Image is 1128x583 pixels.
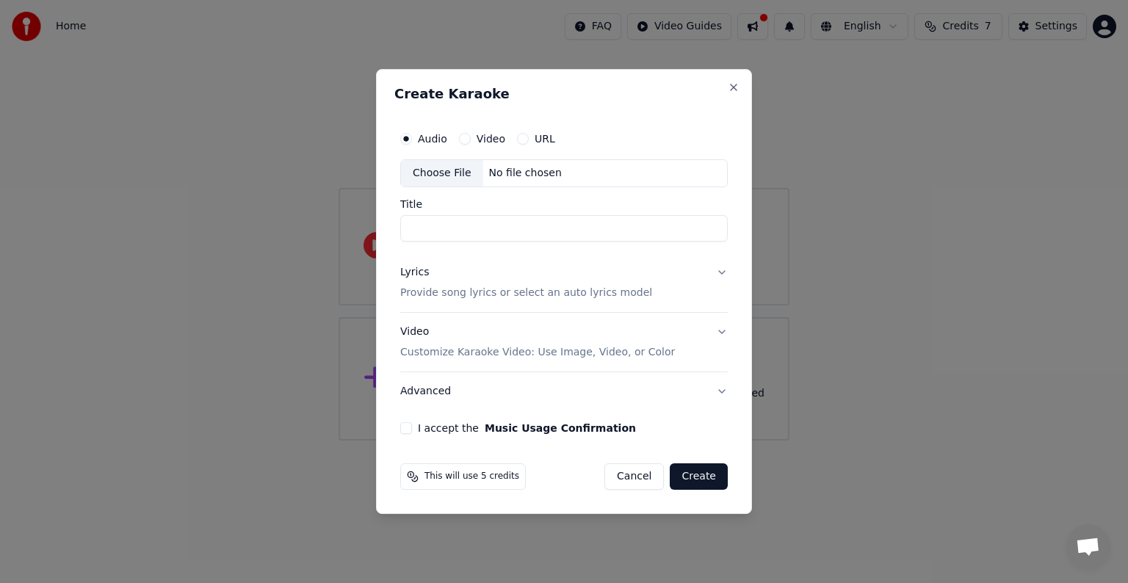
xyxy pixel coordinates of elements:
[400,345,675,360] p: Customize Karaoke Video: Use Image, Video, or Color
[401,160,483,187] div: Choose File
[400,265,429,280] div: Lyrics
[483,166,568,181] div: No file chosen
[400,199,728,209] label: Title
[535,134,555,144] label: URL
[424,471,519,482] span: This will use 5 credits
[400,286,652,300] p: Provide song lyrics or select an auto lyrics model
[485,423,636,433] button: I accept the
[604,463,664,490] button: Cancel
[418,423,636,433] label: I accept the
[477,134,505,144] label: Video
[400,372,728,410] button: Advanced
[400,313,728,372] button: VideoCustomize Karaoke Video: Use Image, Video, or Color
[670,463,728,490] button: Create
[400,253,728,312] button: LyricsProvide song lyrics or select an auto lyrics model
[400,325,675,360] div: Video
[418,134,447,144] label: Audio
[394,87,734,101] h2: Create Karaoke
